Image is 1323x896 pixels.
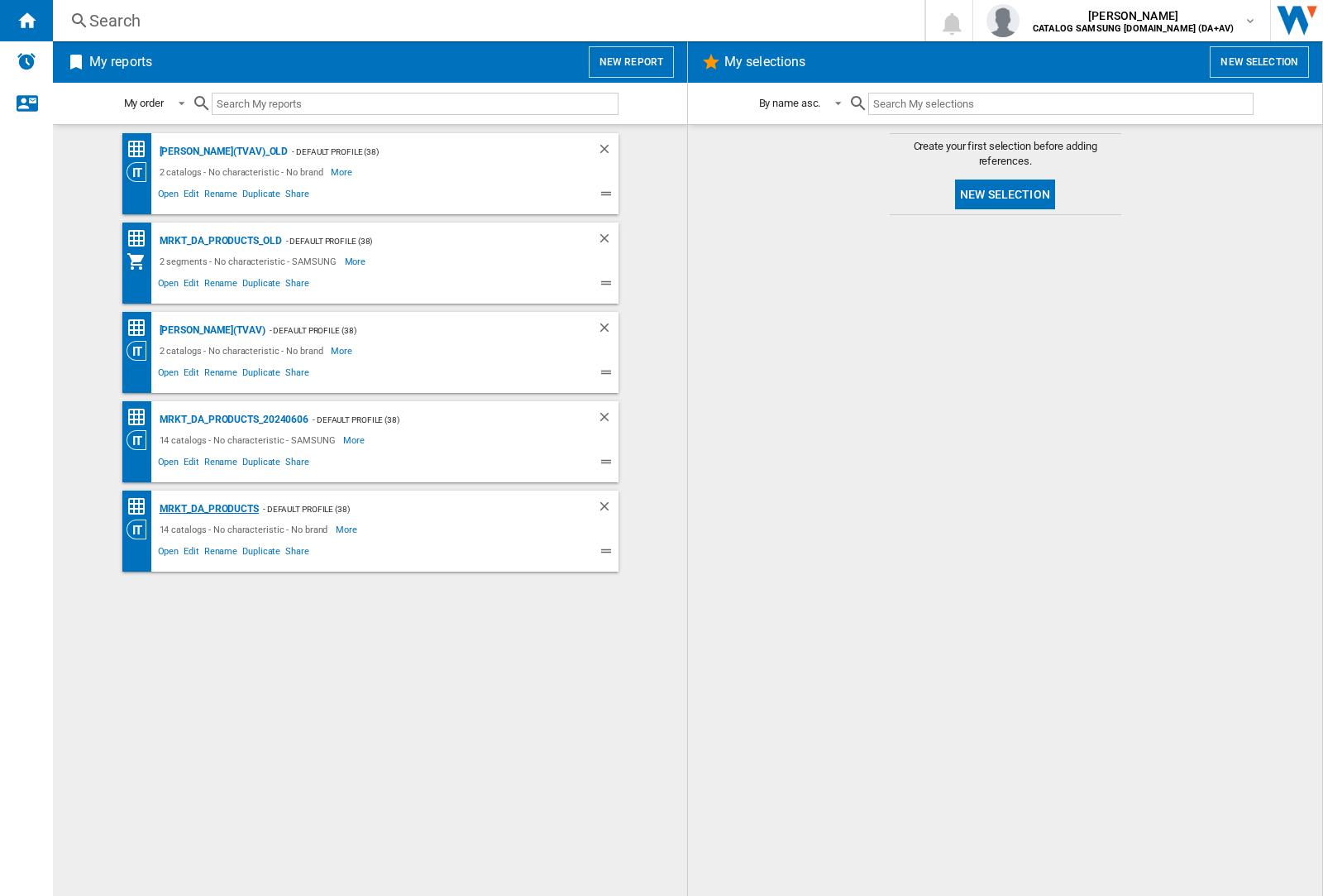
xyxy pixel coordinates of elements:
[155,162,332,182] div: 2 catalogs - No characteristic - No brand
[181,544,202,563] span: Edit
[155,544,182,563] span: Open
[127,520,155,539] div: Category View
[240,365,283,385] span: Duplicate
[155,320,265,341] div: [PERSON_NAME](TVAV)
[240,276,283,295] span: Duplicate
[155,410,309,430] div: MRKT_DA_PRODUCTS_20240606
[202,454,240,474] span: Rename
[155,276,182,295] span: Open
[127,162,155,182] div: Category View
[283,186,312,206] span: Share
[17,51,36,71] img: alerts-logo.svg
[181,186,202,206] span: Edit
[181,454,202,474] span: Edit
[127,228,155,249] div: Price Matrix
[597,499,619,520] div: Delete
[283,454,312,474] span: Share
[868,93,1253,115] input: Search My selections
[155,252,345,271] div: 2 segments - No characteristic - SAMSUNG
[1033,7,1234,24] span: [PERSON_NAME]
[259,499,564,520] div: - Default profile (38)
[124,97,164,109] div: My order
[331,162,355,182] span: More
[1033,23,1234,34] b: CATALOG SAMSUNG [DOMAIN_NAME] (DA+AV)
[283,276,312,295] span: Share
[597,231,619,252] div: Delete
[127,407,155,428] div: Price Matrix
[240,454,283,474] span: Duplicate
[127,341,155,361] div: Category View
[331,341,355,361] span: More
[155,499,259,520] div: MRKT_DA_PRODUCTS
[89,9,881,32] div: Search
[240,186,283,206] span: Duplicate
[955,180,1055,209] button: New selection
[127,430,155,450] div: Category View
[597,410,619,430] div: Delete
[202,365,240,385] span: Rename
[283,544,312,563] span: Share
[202,186,240,206] span: Rename
[597,320,619,341] div: Delete
[127,496,155,517] div: Price Matrix
[155,141,289,162] div: [PERSON_NAME](TVAV)_old
[181,365,202,385] span: Edit
[1210,46,1309,78] button: New selection
[181,276,202,295] span: Edit
[155,365,182,385] span: Open
[589,46,674,78] button: New report
[336,520,360,539] span: More
[86,46,155,78] h2: My reports
[127,252,155,271] div: My Assortment
[986,4,1020,37] img: profile.jpg
[265,320,564,341] div: - Default profile (38)
[890,139,1121,169] span: Create your first selection before adding references.
[155,341,332,361] div: 2 catalogs - No characteristic - No brand
[240,544,283,563] span: Duplicate
[155,186,182,206] span: Open
[282,231,564,252] div: - Default profile (38)
[212,93,619,115] input: Search My reports
[308,410,563,430] div: - Default profile (38)
[345,252,369,271] span: More
[202,276,240,295] span: Rename
[127,139,155,160] div: Price Matrix
[343,430,367,450] span: More
[155,454,182,474] span: Open
[283,365,312,385] span: Share
[721,46,809,78] h2: My selections
[202,544,240,563] span: Rename
[597,141,619,162] div: Delete
[759,97,821,109] div: By name asc.
[127,318,155,338] div: Price Matrix
[155,520,337,539] div: 14 catalogs - No characteristic - No brand
[155,231,282,252] div: MRKT_DA_PRODUCTS_OLD
[155,430,344,450] div: 14 catalogs - No characteristic - SAMSUNG
[288,141,563,162] div: - Default profile (38)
